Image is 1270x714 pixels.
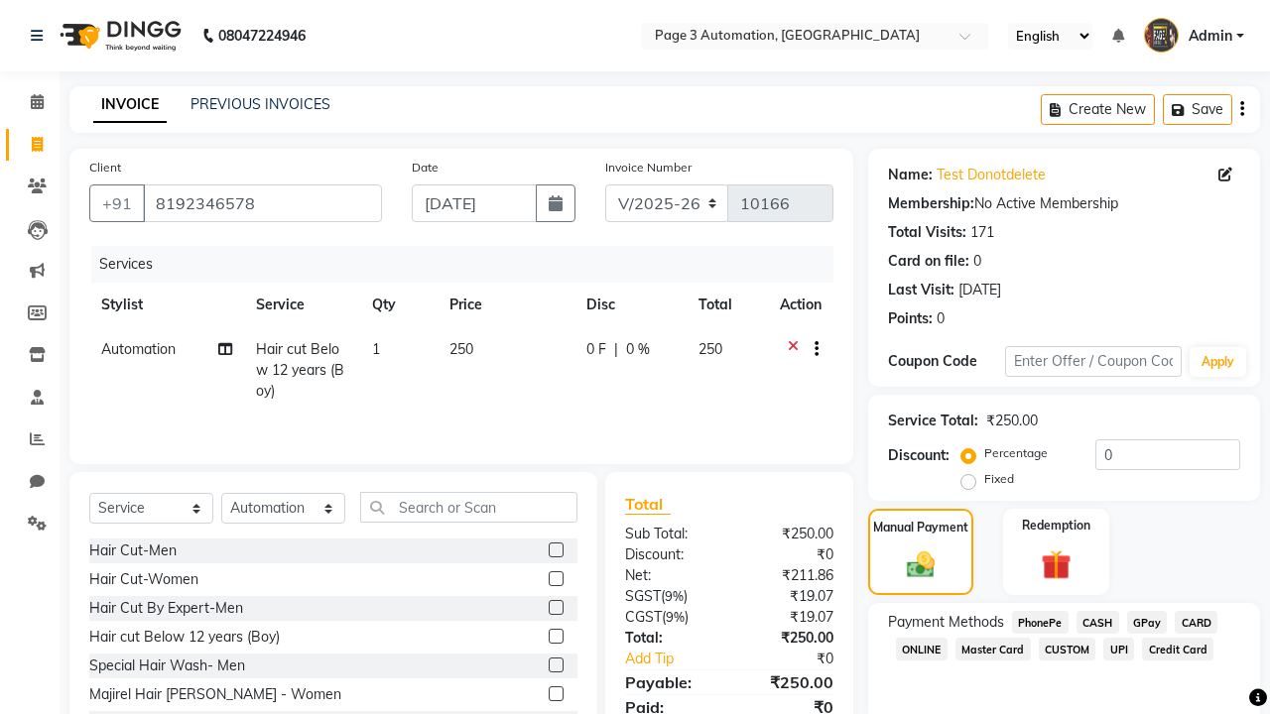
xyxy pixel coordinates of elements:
button: Create New [1041,94,1155,125]
th: Service [244,283,360,327]
div: ₹0 [729,544,848,565]
th: Action [768,283,833,327]
div: Hair Cut-Women [89,569,198,590]
span: 1 [372,340,380,358]
div: Hair Cut-Men [89,540,177,561]
span: GPay [1127,611,1168,634]
div: Name: [888,165,933,185]
div: Membership: [888,193,974,214]
span: 250 [698,340,722,358]
a: Add Tip [610,649,749,669]
span: Admin [1189,26,1232,47]
div: ₹250.00 [986,411,1038,431]
button: Apply [1190,347,1246,377]
div: Special Hair Wash- Men [89,655,245,676]
div: Net: [610,565,729,586]
label: Redemption [1022,517,1090,535]
span: Payment Methods [888,612,1004,633]
img: Admin [1144,18,1179,53]
div: [DATE] [958,280,1001,300]
span: SGST [625,587,661,605]
div: Payable: [610,670,729,694]
img: _gift.svg [1032,546,1081,584]
div: Last Visit: [888,280,954,300]
div: Hair Cut By Expert-Men [89,598,243,619]
span: PhonePe [1012,611,1069,634]
div: ( ) [610,607,729,628]
div: Card on file: [888,251,969,272]
div: Discount: [610,544,729,565]
th: Total [687,283,768,327]
div: Coupon Code [888,351,1005,372]
a: INVOICE [93,87,167,123]
div: Service Total: [888,411,978,431]
th: Price [438,283,574,327]
a: PREVIOUS INVOICES [190,95,330,113]
div: ₹19.07 [729,607,848,628]
div: Majirel Hair [PERSON_NAME] - Women [89,684,341,705]
div: Sub Total: [610,524,729,544]
a: Test Donotdelete [937,165,1046,185]
input: Enter Offer / Coupon Code [1005,346,1182,377]
div: Points: [888,308,933,329]
span: Automation [101,340,176,358]
span: Total [625,494,671,515]
div: No Active Membership [888,193,1240,214]
span: 250 [449,340,473,358]
th: Qty [360,283,438,327]
div: Discount: [888,445,950,466]
label: Manual Payment [873,519,968,536]
div: 171 [970,222,994,243]
span: 0 % [626,339,650,360]
th: Disc [574,283,687,327]
label: Percentage [984,444,1048,462]
span: ONLINE [896,638,948,660]
th: Stylist [89,283,244,327]
div: ₹19.07 [729,586,848,607]
button: Save [1163,94,1232,125]
span: Hair cut Below 12 years (Boy) [256,340,344,400]
label: Client [89,159,121,177]
span: CUSTOM [1039,638,1096,660]
div: ₹211.86 [729,565,848,586]
img: _cash.svg [898,548,945,581]
span: Master Card [955,638,1031,660]
span: CASH [1077,611,1119,634]
span: 9% [665,588,684,604]
label: Date [412,159,439,177]
span: 9% [666,609,685,625]
div: ₹0 [749,649,848,669]
div: ₹250.00 [729,670,848,694]
div: Hair cut Below 12 years (Boy) [89,627,280,648]
div: ( ) [610,586,729,607]
label: Invoice Number [605,159,692,177]
div: ₹250.00 [729,628,848,649]
span: Credit Card [1142,638,1213,660]
div: Total Visits: [888,222,966,243]
span: CARD [1175,611,1217,634]
img: logo [51,8,187,63]
input: Search or Scan [360,492,577,523]
div: ₹250.00 [729,524,848,544]
span: UPI [1103,638,1134,660]
span: | [614,339,618,360]
span: 0 F [586,339,606,360]
span: CGST [625,608,662,626]
input: Search by Name/Mobile/Email/Code [143,184,382,222]
div: Services [91,246,848,283]
div: 0 [937,308,945,329]
div: 0 [973,251,981,272]
b: 08047224946 [218,8,306,63]
button: +91 [89,184,145,222]
label: Fixed [984,470,1014,488]
div: Total: [610,628,729,649]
